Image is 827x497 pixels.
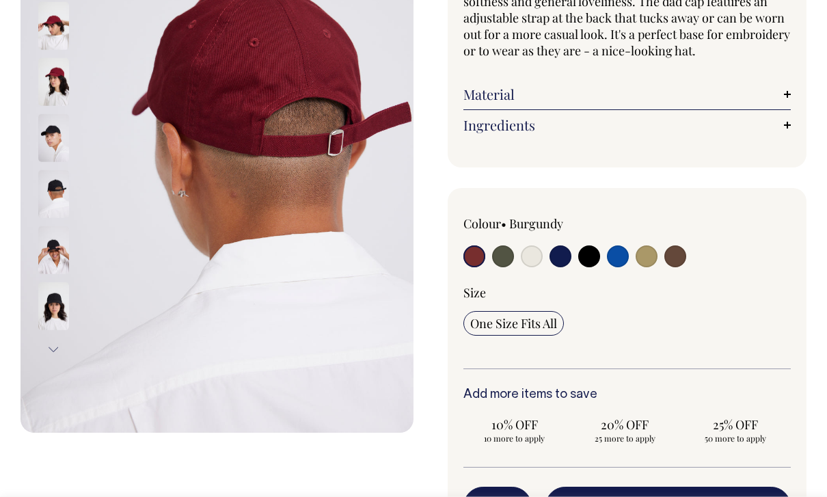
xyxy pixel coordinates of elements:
[43,334,64,365] button: Next
[463,388,791,402] h6: Add more items to save
[38,282,69,330] img: black
[684,412,787,448] input: 25% OFF 50 more to apply
[691,416,780,433] span: 25% OFF
[691,433,780,444] span: 50 more to apply
[501,215,506,232] span: •
[38,114,69,162] img: black
[463,117,791,133] a: Ingredients
[574,412,677,448] input: 20% OFF 25 more to apply
[470,416,559,433] span: 10% OFF
[470,433,559,444] span: 10 more to apply
[38,58,69,106] img: burgundy
[509,215,563,232] label: Burgundy
[463,86,791,103] a: Material
[38,170,69,218] img: black
[463,412,566,448] input: 10% OFF 10 more to apply
[463,215,595,232] div: Colour
[38,226,69,274] img: black
[463,284,791,301] div: Size
[581,433,670,444] span: 25 more to apply
[581,416,670,433] span: 20% OFF
[463,311,564,336] input: One Size Fits All
[470,315,557,332] span: One Size Fits All
[38,2,69,50] img: burgundy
